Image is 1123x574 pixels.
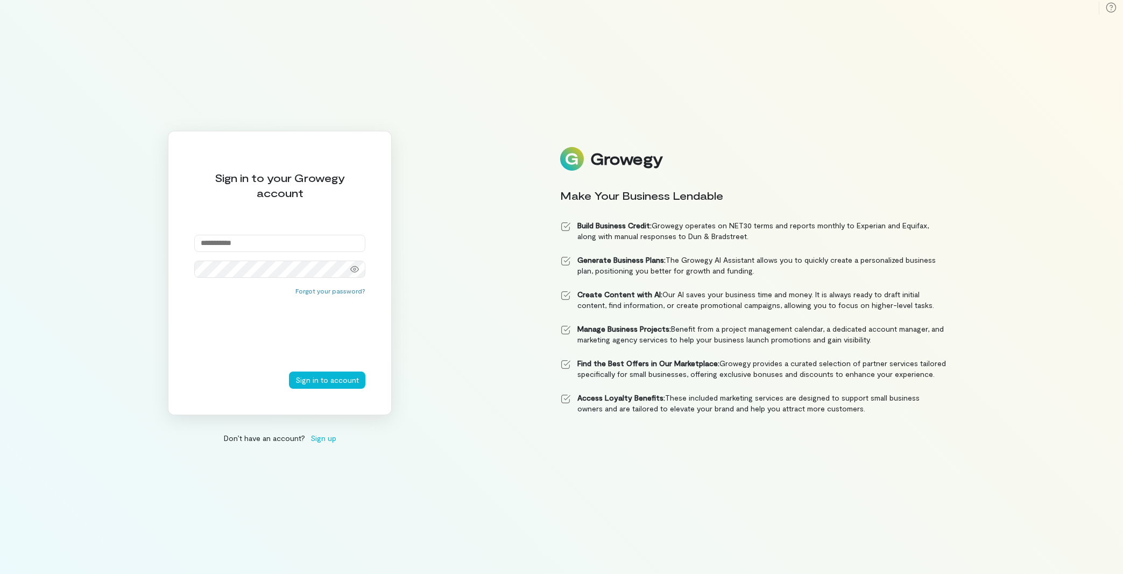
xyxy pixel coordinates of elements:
button: Sign in to account [289,372,365,389]
strong: Manage Business Projects: [577,324,671,333]
span: Sign up [310,432,336,444]
li: Benefit from a project management calendar, a dedicated account manager, and marketing agency ser... [560,324,947,345]
button: Forgot your password? [295,286,365,295]
li: Our AI saves your business time and money. It is always ready to draft initial content, find info... [560,289,947,311]
li: These included marketing services are designed to support small business owners and are tailored ... [560,393,947,414]
div: Don’t have an account? [168,432,392,444]
img: Logo [560,147,584,171]
div: Sign in to your Growegy account [194,170,365,200]
strong: Find the Best Offers in Our Marketplace: [577,359,719,368]
strong: Access Loyalty Benefits: [577,393,665,402]
li: Growegy operates on NET30 terms and reports monthly to Experian and Equifax, along with manual re... [560,220,947,242]
div: Growegy [590,150,662,168]
strong: Generate Business Plans: [577,255,666,264]
div: Make Your Business Lendable [560,188,947,203]
li: Growegy provides a curated selection of partner services tailored specifically for small business... [560,358,947,380]
li: The Growegy AI Assistant allows you to quickly create a personalized business plan, positioning y... [560,255,947,276]
strong: Build Business Credit: [577,221,652,230]
strong: Create Content with AI: [577,290,662,299]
